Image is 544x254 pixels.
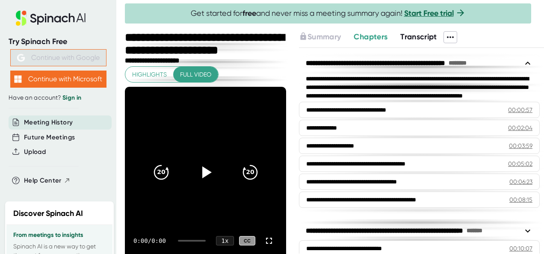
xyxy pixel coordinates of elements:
div: 00:00:57 [508,106,532,114]
button: Continue with Microsoft [10,71,106,88]
button: Upload [24,147,46,157]
a: Sign in [62,94,81,101]
span: Get started for and never miss a meeting summary again! [191,9,466,18]
a: Start Free trial [404,9,454,18]
div: Have an account? [9,94,108,102]
span: Transcript [400,32,437,41]
button: Transcript [400,31,437,43]
b: free [242,9,256,18]
button: Help Center [24,176,71,186]
img: Aehbyd4JwY73AAAAAElFTkSuQmCC [17,54,25,62]
div: Upgrade to access [299,31,354,43]
div: 00:10:07 [509,244,532,253]
span: Help Center [24,176,62,186]
div: CC [239,236,255,246]
div: 00:06:23 [509,177,532,186]
span: Summary [307,32,341,41]
div: Try Spinach Free [9,37,108,47]
button: Chapters [354,31,387,43]
button: Summary [299,31,341,43]
button: Meeting History [24,118,73,127]
span: Full video [180,69,211,80]
div: 0:00 / 0:00 [133,237,168,244]
button: Full video [173,67,218,83]
div: 00:03:59 [509,142,532,150]
h3: From meetings to insights [13,232,106,239]
div: 1 x [216,236,234,245]
button: Future Meetings [24,133,75,142]
span: Highlights [132,69,167,80]
div: 00:05:02 [508,159,532,168]
button: Continue with Google [10,49,106,66]
div: 00:02:04 [508,124,532,132]
h2: Discover Spinach AI [13,208,83,219]
button: Highlights [125,67,174,83]
span: Chapters [354,32,387,41]
div: 00:08:15 [509,195,532,204]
